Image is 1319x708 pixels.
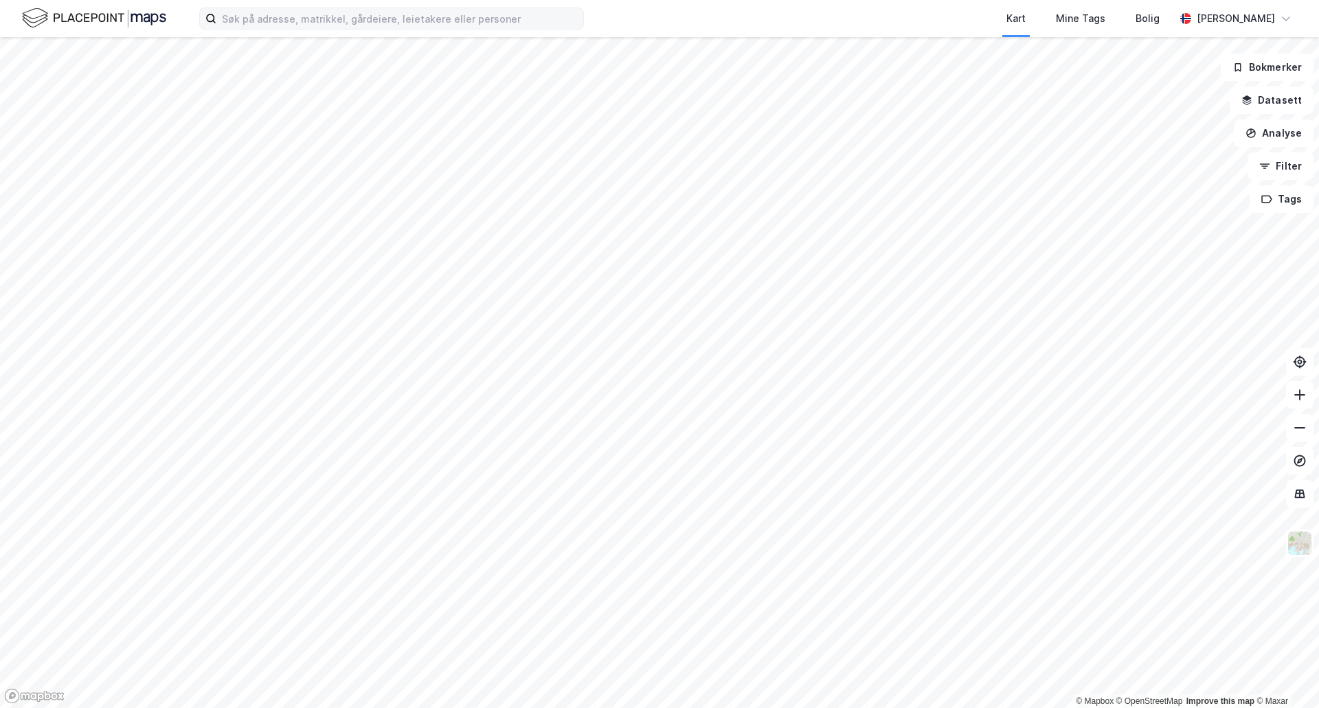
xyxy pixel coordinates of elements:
input: Søk på adresse, matrikkel, gårdeiere, leietakere eller personer [216,8,583,29]
div: [PERSON_NAME] [1197,10,1275,27]
div: Kontrollprogram for chat [1250,642,1319,708]
div: Bolig [1136,10,1160,27]
div: Kart [1006,10,1026,27]
img: logo.f888ab2527a4732fd821a326f86c7f29.svg [22,6,166,30]
div: Mine Tags [1056,10,1105,27]
iframe: Chat Widget [1250,642,1319,708]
